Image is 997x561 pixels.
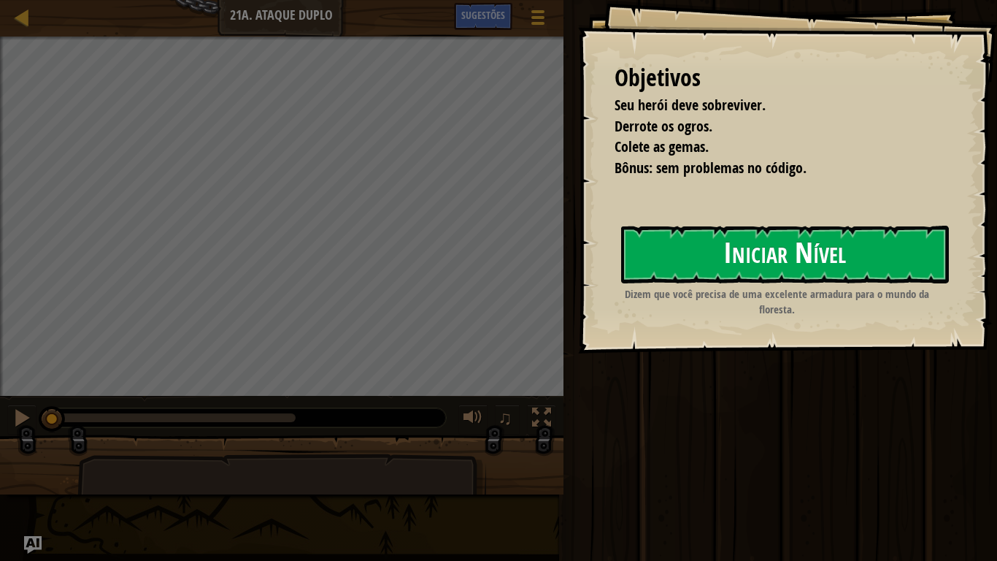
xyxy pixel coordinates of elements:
button: Ctrl + P: Pause [7,405,36,435]
li: Seu herói deve sobreviver. [596,95,942,116]
li: Derrote os ogros. [596,116,942,137]
div: Objetivos [615,61,946,95]
button: Mostrar menu do jogo [520,3,556,37]
span: Sugestões [461,8,505,22]
span: Seu herói deve sobreviver. [615,95,766,115]
span: Bônus: sem problemas no código. [615,158,807,178]
span: Derrote os ogros. [615,116,712,136]
button: Iniciar Nível [621,226,949,283]
li: Bônus: sem problemas no código. [596,158,942,179]
span: Colete as gemas. [615,137,709,156]
button: Toggle fullscreen [527,405,556,435]
button: Ask AI [24,536,42,554]
li: Colete as gemas. [596,137,942,158]
span: ♫ [498,407,512,429]
p: Dizem que você precisa de uma excelente armadura para o mundo da floresta. [613,286,941,318]
button: Ajuste o volume [458,405,488,435]
button: ♫ [495,405,520,435]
